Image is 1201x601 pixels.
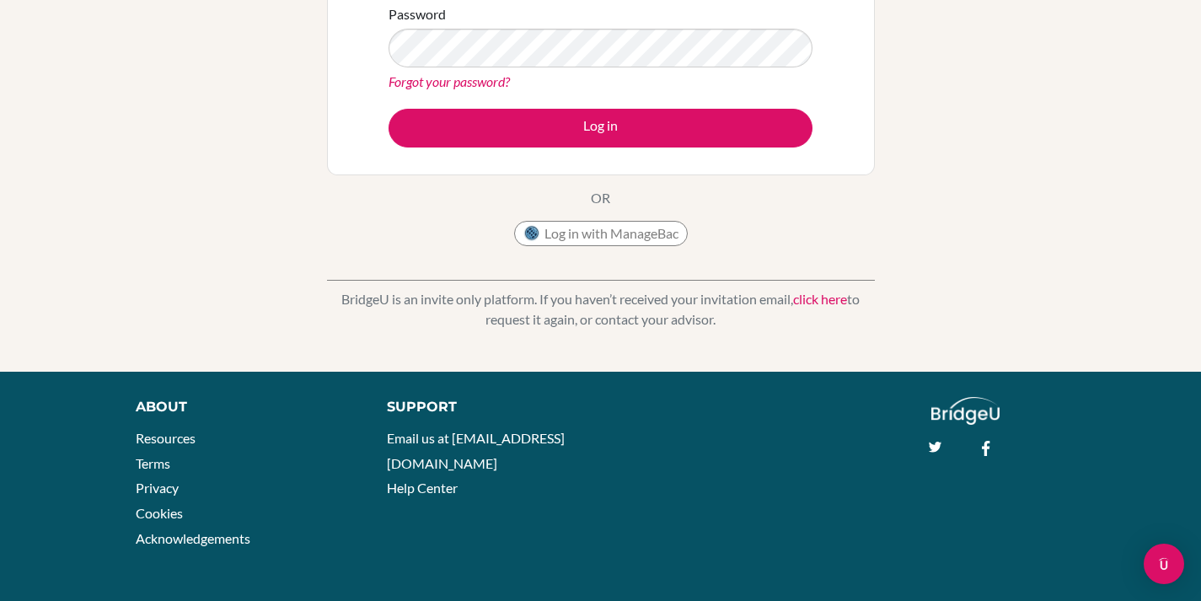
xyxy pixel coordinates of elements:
a: Help Center [387,480,458,496]
a: Email us at [EMAIL_ADDRESS][DOMAIN_NAME] [387,430,565,471]
a: Terms [136,455,170,471]
button: Log in with ManageBac [514,221,688,246]
a: Acknowledgements [136,530,250,546]
label: Password [389,4,446,24]
div: Support [387,397,583,417]
button: Log in [389,109,812,148]
div: About [136,397,349,417]
a: Cookies [136,505,183,521]
a: Forgot your password? [389,73,510,89]
p: BridgeU is an invite only platform. If you haven’t received your invitation email, to request it ... [327,289,875,330]
a: click here [793,291,847,307]
img: logo_white@2x-f4f0deed5e89b7ecb1c2cc34c3e3d731f90f0f143d5ea2071677605dd97b5244.png [931,397,1000,425]
a: Resources [136,430,196,446]
div: Open Intercom Messenger [1144,544,1184,584]
a: Privacy [136,480,179,496]
p: OR [591,188,610,208]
